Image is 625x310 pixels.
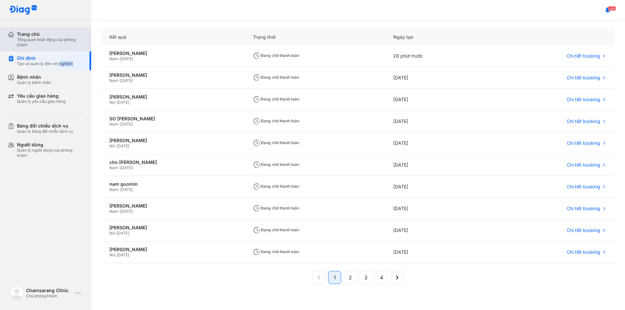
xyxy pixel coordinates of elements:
[253,118,299,123] span: Đang chờ thanh toán
[253,75,299,80] span: Đang chờ thanh toán
[567,97,600,102] span: Chi tiết booking
[109,187,118,192] span: Nam
[253,206,299,210] span: Đang chờ thanh toán
[380,274,383,281] span: 4
[109,165,118,170] span: Nam
[567,184,600,190] span: Chi tiết booking
[109,100,115,105] span: Nữ
[328,271,341,284] button: 1
[109,138,237,143] div: [PERSON_NAME]
[385,176,488,198] div: [DATE]
[253,249,299,254] span: Đang chờ thanh toán
[567,140,600,146] span: Chi tiết booking
[385,154,488,176] div: [DATE]
[385,67,488,89] div: [DATE]
[17,142,83,148] div: Người dùng
[253,97,299,101] span: Đang chờ thanh toán
[359,271,372,284] button: 3
[115,100,117,105] span: -
[385,89,488,111] div: [DATE]
[17,123,73,129] div: Bảng đối chiếu dịch vụ
[334,274,336,281] span: 1
[109,122,118,127] span: Nam
[567,249,600,255] span: Chi tiết booking
[115,231,117,236] span: -
[17,129,73,134] div: Quản lý bảng đối chiếu dịch vụ
[253,53,299,58] span: Đang chờ thanh toán
[26,293,73,299] div: Chủ phòng khám
[115,143,117,148] span: -
[567,206,600,211] span: Chi tiết booking
[120,56,133,61] span: [DATE]
[115,252,117,257] span: -
[117,143,129,148] span: [DATE]
[109,159,237,165] div: cho [PERSON_NAME]
[120,78,133,83] span: [DATE]
[120,209,133,214] span: [DATE]
[17,74,51,80] div: Bệnh nhân
[118,122,120,127] span: -
[117,231,129,236] span: [DATE]
[253,227,299,232] span: Đang chờ thanh toán
[109,72,237,78] div: [PERSON_NAME]
[109,181,237,187] div: nam goomin
[385,29,488,45] div: Ngày tạo
[109,94,237,100] div: [PERSON_NAME]
[109,50,237,56] div: [PERSON_NAME]
[109,209,118,214] span: Nam
[109,203,237,209] div: [PERSON_NAME]
[109,78,118,83] span: Nam
[120,165,133,170] span: [DATE]
[120,122,133,127] span: [DATE]
[118,165,120,170] span: -
[109,56,118,61] span: Nam
[9,5,37,15] img: logo
[117,252,129,257] span: [DATE]
[118,78,120,83] span: -
[608,6,616,11] span: 240
[567,162,600,168] span: Chi tiết booking
[118,56,120,61] span: -
[385,111,488,132] div: [DATE]
[567,75,600,81] span: Chi tiết booking
[375,271,388,284] button: 4
[253,184,299,189] span: Đang chờ thanh toán
[349,274,352,281] span: 2
[109,247,237,252] div: [PERSON_NAME]
[17,61,73,66] div: Tạo và quản lý đơn xét nghiệm
[17,37,83,47] div: Tổng quan hoạt động của phòng khám
[109,116,237,122] div: SO [PERSON_NAME]
[385,198,488,220] div: [DATE]
[567,227,600,233] span: Chi tiết booking
[26,288,73,293] div: Chamsarang Clinic
[364,274,368,281] span: 3
[109,225,237,231] div: [PERSON_NAME]
[17,80,51,85] div: Quản lý bệnh nhân
[17,93,65,99] div: Yêu cầu giao hàng
[385,45,488,67] div: 28 phút trước
[17,55,73,61] div: Chỉ định
[109,143,115,148] span: Nữ
[567,53,600,59] span: Chi tiết booking
[344,271,357,284] button: 2
[245,29,385,45] div: Trạng thái
[17,99,65,104] div: Quản lý yêu cầu giao hàng
[102,29,245,45] div: Kết quả
[567,118,600,124] span: Chi tiết booking
[385,132,488,154] div: [DATE]
[117,100,129,105] span: [DATE]
[118,187,120,192] span: -
[120,187,133,192] span: [DATE]
[17,31,83,37] div: Trang chủ
[385,220,488,241] div: [DATE]
[385,241,488,263] div: [DATE]
[109,252,115,257] span: Nữ
[17,148,83,158] div: Quản lý người dùng của phòng khám
[10,287,23,300] img: logo
[109,231,115,236] span: Nữ
[253,140,299,145] span: Đang chờ thanh toán
[118,209,120,214] span: -
[253,162,299,167] span: Đang chờ thanh toán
